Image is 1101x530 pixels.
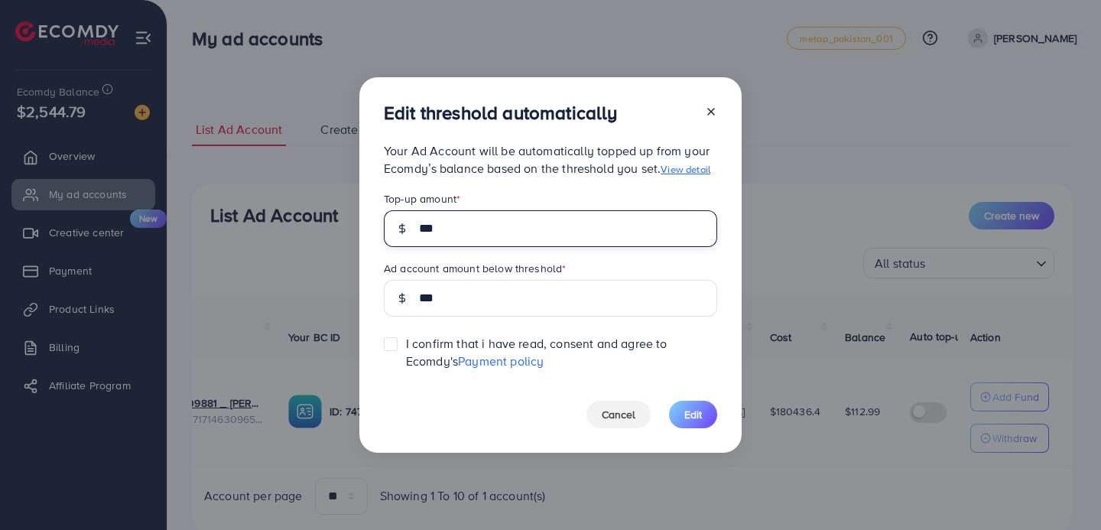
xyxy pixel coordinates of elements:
[384,261,566,276] label: Ad account amount below threshold
[458,353,544,369] a: Payment policy
[586,401,651,428] button: Cancel
[669,401,717,428] button: Edit
[661,162,710,176] a: View detail
[406,335,717,370] span: I confirm that i have read, consent and agree to Ecomdy's
[384,142,710,177] span: Your Ad Account will be automatically topped up from your Ecomdy’s balance based on the threshold...
[384,102,617,124] h3: Edit threshold automatically
[602,407,635,422] span: Cancel
[684,407,702,422] span: Edit
[384,191,460,206] label: Top-up amount
[1036,461,1090,519] iframe: Chat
